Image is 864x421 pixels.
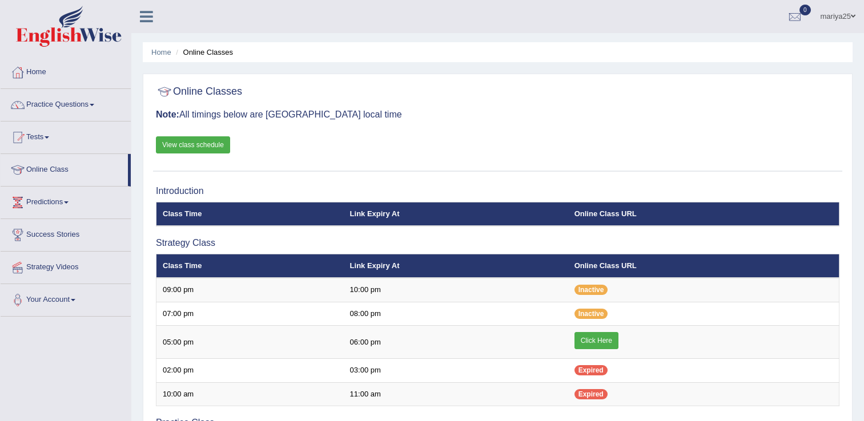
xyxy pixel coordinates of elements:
th: Class Time [156,254,344,278]
td: 07:00 pm [156,302,344,326]
b: Note: [156,110,179,119]
h3: All timings below are [GEOGRAPHIC_DATA] local time [156,110,839,120]
td: 11:00 am [344,382,568,406]
td: 06:00 pm [344,326,568,359]
td: 02:00 pm [156,359,344,383]
th: Online Class URL [568,254,839,278]
h2: Online Classes [156,83,242,100]
th: Link Expiry At [344,254,568,278]
td: 03:00 pm [344,359,568,383]
td: 05:00 pm [156,326,344,359]
td: 09:00 pm [156,278,344,302]
a: Tests [1,122,131,150]
th: Class Time [156,202,344,226]
h3: Strategy Class [156,238,839,248]
a: Click Here [574,332,618,349]
a: Predictions [1,187,131,215]
th: Link Expiry At [344,202,568,226]
a: Practice Questions [1,89,131,118]
span: Inactive [574,285,608,295]
a: Your Account [1,284,131,313]
a: Strategy Videos [1,252,131,280]
a: Home [1,56,131,85]
td: 08:00 pm [344,302,568,326]
li: Online Classes [173,47,233,58]
td: 10:00 am [156,382,344,406]
a: Success Stories [1,219,131,248]
th: Online Class URL [568,202,839,226]
span: Expired [574,365,608,375]
a: Home [151,48,171,56]
td: 10:00 pm [344,278,568,302]
a: Online Class [1,154,128,183]
h3: Introduction [156,186,839,196]
span: Expired [574,389,608,399]
a: View class schedule [156,136,230,153]
span: Inactive [574,309,608,319]
span: 0 [799,5,811,15]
